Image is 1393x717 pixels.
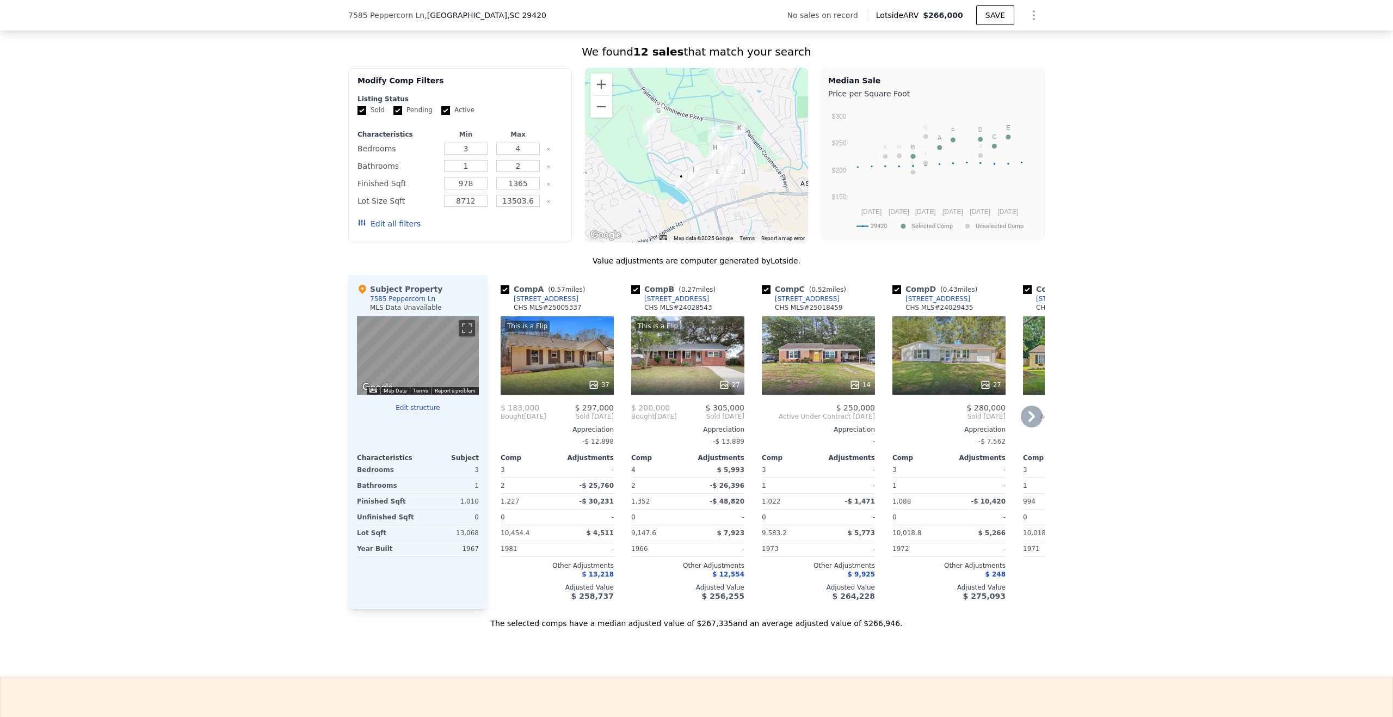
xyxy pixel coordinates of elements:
[848,529,875,537] span: $ 5,773
[348,609,1045,629] div: The selected comps have a median adjusted value of $267,335 and an average adjusted value of $266...
[348,10,424,21] span: 7585 Peppercorn Ln
[370,303,442,312] div: MLS Data Unavailable
[501,513,505,521] span: 0
[702,592,744,600] span: $ 256,255
[883,144,887,150] text: K
[762,466,766,474] span: 3
[643,117,655,136] div: 7783 Peppercorn Ln
[1036,303,1104,312] div: CHS MLS # 25020964
[1023,434,1136,449] div: -
[675,171,687,189] div: 7585 Peppercorn Ln
[967,403,1006,412] span: $ 280,000
[559,510,614,525] div: -
[688,454,744,462] div: Adjustments
[980,379,1001,390] div: 27
[951,478,1006,493] div: -
[713,438,744,445] span: -$ 13,889
[1023,295,1149,303] a: [STREET_ADDRESS][PERSON_NAME]
[871,223,887,230] text: 29420
[435,388,476,394] a: Report a problem
[357,316,479,395] div: Map
[358,106,366,115] input: Sold
[737,167,749,185] div: 3231 Stonehaven Dr
[501,478,555,493] div: 2
[892,478,947,493] div: 1
[710,498,744,505] span: -$ 48,820
[832,113,847,120] text: $300
[1036,295,1149,303] div: [STREET_ADDRESS][PERSON_NAME]
[501,412,546,421] div: [DATE]
[348,44,1045,59] div: We found that match your search
[514,303,582,312] div: CHS MLS # 25005337
[832,167,847,174] text: $200
[582,571,614,578] span: $ 13,218
[441,106,474,115] label: Active
[1023,284,1111,295] div: Comp E
[546,164,551,169] button: Clear
[923,11,963,20] span: $266,000
[644,303,712,312] div: CHS MLS # 24028543
[821,541,875,556] div: -
[501,561,614,570] div: Other Adjustments
[949,454,1006,462] div: Adjustments
[892,454,949,462] div: Comp
[413,388,428,394] a: Terms (opens in new tab)
[892,412,1006,421] span: Sold [DATE]
[726,155,738,174] div: 3251 Starlett Ave
[357,284,442,295] div: Subject Property
[360,381,396,395] a: Open this area in Google Maps (opens a new window)
[951,462,1006,477] div: -
[420,510,479,525] div: 0
[709,142,721,161] div: 7653 Kings Grant Ln
[832,193,847,201] text: $150
[631,454,688,462] div: Comp
[557,454,614,462] div: Adjustments
[631,583,744,592] div: Adjusted Value
[828,75,1038,86] div: Median Sale
[734,122,745,141] div: 3243 Vinewood Pl
[708,125,720,143] div: 7696 Brandywine Rd
[976,223,1024,230] text: Unselected Comp
[501,529,529,537] span: 10,454.4
[911,144,915,150] text: B
[631,498,650,505] span: 1,352
[501,425,614,434] div: Appreciation
[631,561,744,570] div: Other Adjustments
[845,498,875,505] span: -$ 1,471
[588,228,624,242] img: Google
[424,10,546,21] span: , [GEOGRAPHIC_DATA]
[828,101,1038,237] svg: A chart.
[892,583,1006,592] div: Adjusted Value
[942,208,963,216] text: [DATE]
[631,478,686,493] div: 2
[393,106,402,115] input: Pending
[849,379,871,390] div: 14
[590,96,612,118] button: Zoom out
[833,592,875,600] span: $ 264,228
[762,454,818,462] div: Comp
[631,412,677,421] div: [DATE]
[832,139,847,147] text: $250
[358,141,437,156] div: Bedrooms
[393,106,433,115] label: Pending
[915,208,936,216] text: [DATE]
[357,478,416,493] div: Bathrooms
[357,454,418,462] div: Characteristics
[507,11,546,20] span: , SC 29420
[762,513,766,521] span: 0
[892,513,897,521] span: 0
[762,561,875,570] div: Other Adjustments
[501,412,524,421] span: Bought
[1023,4,1045,26] button: Show Options
[690,541,744,556] div: -
[976,5,1014,25] button: SAVE
[631,466,636,474] span: 4
[828,86,1038,101] div: Price per Square Foot
[420,541,479,556] div: 1967
[442,130,490,139] div: Min
[716,144,728,162] div: 7605 Ireland Dr
[370,295,435,303] div: 7585 Peppercorn Ln
[892,561,1006,570] div: Other Adjustments
[775,295,840,303] div: [STREET_ADDRESS]
[712,167,724,185] div: 3294 Stonehaven Dr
